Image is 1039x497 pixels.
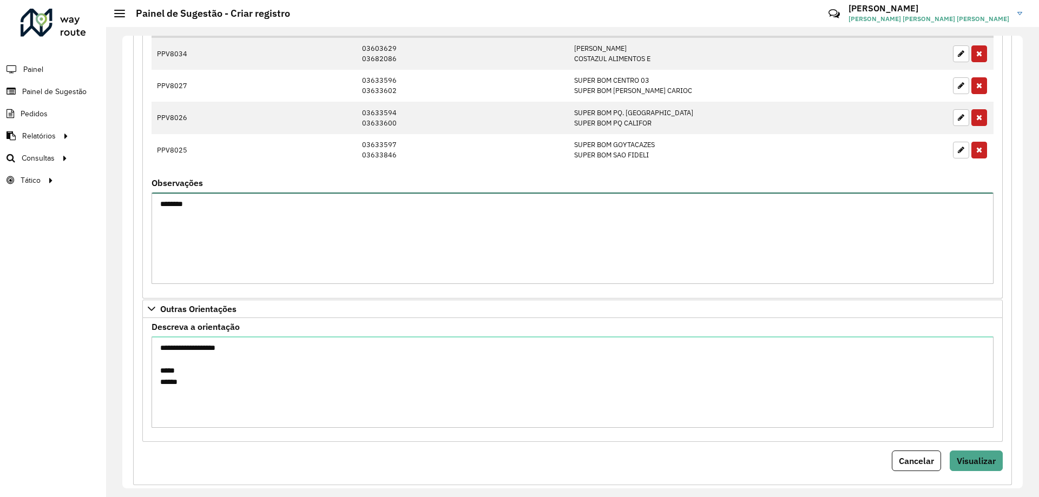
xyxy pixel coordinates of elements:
td: 03633596 03633602 [357,70,569,102]
label: Observações [152,176,203,189]
span: Pedidos [21,108,48,120]
td: PPV8027 [152,70,233,102]
span: Outras Orientações [160,304,236,313]
button: Cancelar [892,450,941,471]
span: Painel [23,64,43,75]
span: [PERSON_NAME] [PERSON_NAME] [PERSON_NAME] [849,14,1009,24]
td: PPV8026 [152,102,233,134]
td: 03633597 03633846 [357,134,569,166]
a: Outras Orientações [142,300,1003,318]
td: 03603629 03682086 [357,37,569,69]
td: PPV8034 [152,37,233,69]
td: SUPER BOM CENTRO 03 SUPER BOM [PERSON_NAME] CARIOC [569,70,826,102]
span: Visualizar [957,455,996,466]
label: Descreva a orientação [152,320,240,333]
h3: [PERSON_NAME] [849,3,1009,14]
td: SUPER BOM GOYTACAZES SUPER BOM SAO FIDELI [569,134,826,166]
div: Outras Orientações [142,318,1003,442]
td: SUPER BOM PQ. [GEOGRAPHIC_DATA] SUPER BOM PQ CALIFOR [569,102,826,134]
span: Cancelar [899,455,934,466]
a: Contato Rápido [823,2,846,25]
td: PPV8025 [152,134,233,166]
span: Consultas [22,153,55,164]
td: [PERSON_NAME] COSTAZUL ALIMENTOS E [569,37,826,69]
td: 03633594 03633600 [357,102,569,134]
span: Relatórios [22,130,56,142]
span: Tático [21,175,41,186]
button: Visualizar [950,450,1003,471]
span: Painel de Sugestão [22,86,87,97]
h2: Painel de Sugestão - Criar registro [125,8,290,19]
